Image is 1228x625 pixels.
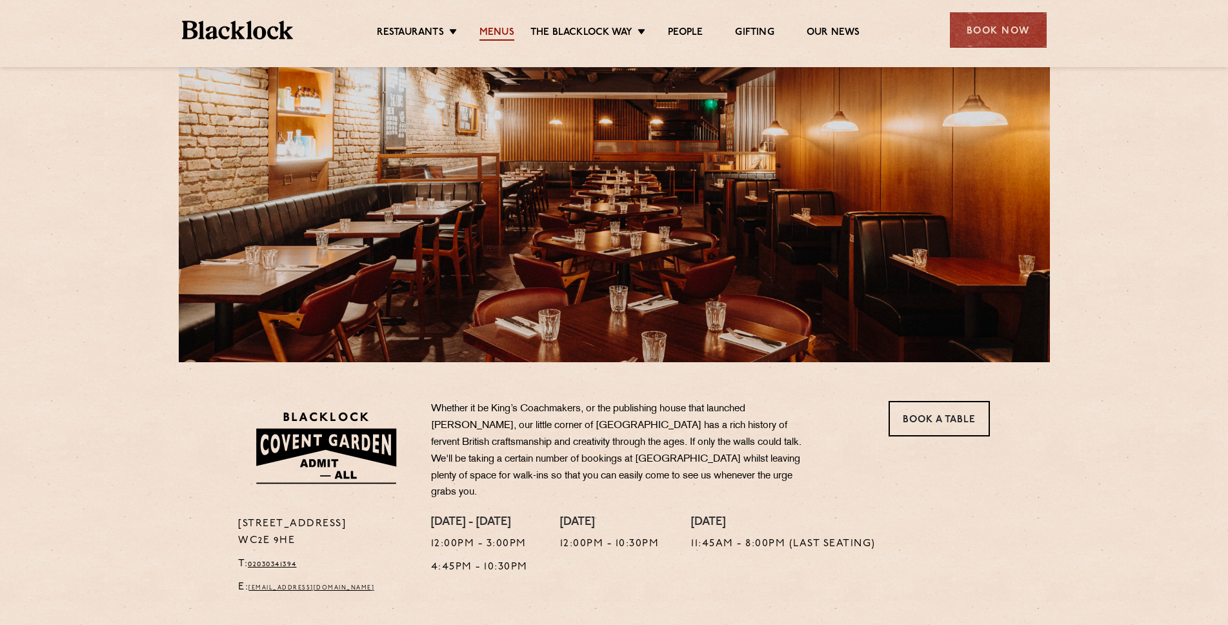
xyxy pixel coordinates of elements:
[431,559,528,576] p: 4:45pm - 10:30pm
[238,401,412,495] img: BLA_1470_CoventGarden_Website_Solid.svg
[691,516,876,530] h4: [DATE]
[560,516,659,530] h4: [DATE]
[530,26,632,41] a: The Blacklock Way
[431,536,528,553] p: 12:00pm - 3:00pm
[431,401,812,501] p: Whether it be King’s Coachmakers, or the publishing house that launched [PERSON_NAME], our little...
[560,536,659,553] p: 12:00pm - 10:30pm
[248,585,374,591] a: [EMAIL_ADDRESS][DOMAIN_NAME]
[691,536,876,553] p: 11:45am - 8:00pm (Last Seating)
[735,26,774,41] a: Gifting
[238,516,412,549] p: [STREET_ADDRESS] WC2E 9HE
[238,556,412,573] p: T:
[807,26,860,41] a: Our News
[182,21,294,39] img: BL_Textured_Logo-footer-cropped.svg
[668,26,703,41] a: People
[431,516,528,530] h4: [DATE] - [DATE]
[889,401,990,436] a: Book a Table
[950,12,1047,48] div: Book Now
[238,579,412,596] p: E:
[377,26,444,41] a: Restaurants
[248,560,297,568] a: 02030341394
[479,26,514,41] a: Menus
